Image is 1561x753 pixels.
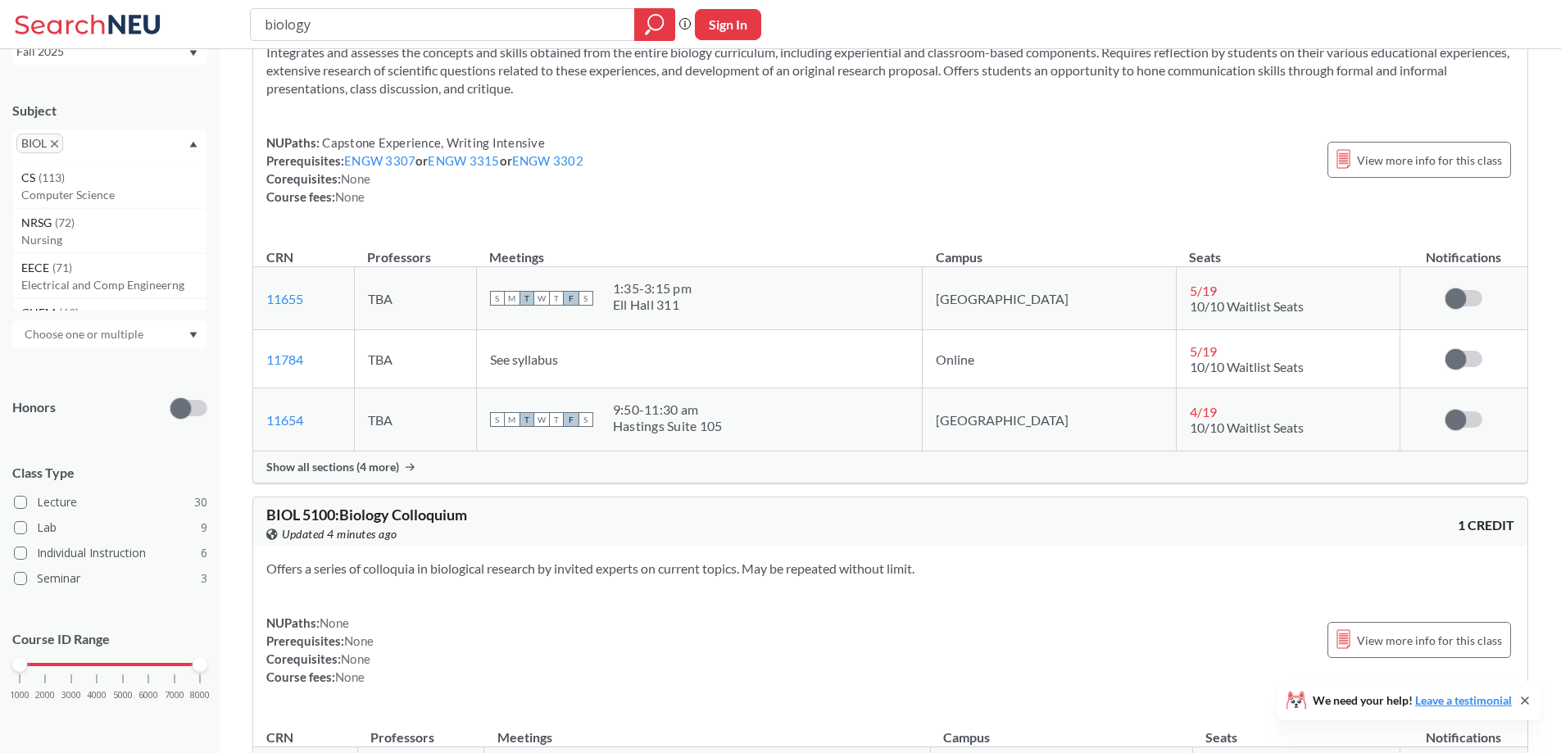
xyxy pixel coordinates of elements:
[613,418,723,434] div: Hastings Suite 105
[21,187,206,203] p: Computer Science
[564,291,579,306] span: F
[189,141,197,147] svg: Dropdown arrow
[189,332,197,338] svg: Dropdown arrow
[266,134,583,206] div: NUPaths: Prerequisites: or or Corequisites: Course fees:
[266,614,374,686] div: NUPaths: Prerequisites: Corequisites: Course fees:
[1192,712,1400,747] th: Seats
[12,464,207,482] span: Class Type
[282,525,397,543] span: Updated 4 minutes ago
[10,691,29,700] span: 1000
[253,451,1527,483] div: Show all sections (4 more)
[263,11,623,39] input: Class, professor, course number, "phrase"
[165,691,184,700] span: 7000
[695,9,761,40] button: Sign In
[1357,150,1502,170] span: View more info for this class
[21,277,206,293] p: Electrical and Comp Engineerng
[1190,343,1217,359] span: 5 / 19
[14,542,207,564] label: Individual Instruction
[52,261,72,274] span: ( 71 )
[14,568,207,589] label: Seminar
[14,492,207,513] label: Lecture
[930,712,1192,747] th: Campus
[1415,693,1512,707] a: Leave a testimonial
[341,171,370,186] span: None
[344,153,415,168] a: ENGW 3307
[266,728,293,746] div: CRN
[520,291,534,306] span: T
[266,43,1514,98] section: Integrates and assesses the concepts and skills obtained from the entire biology curriculum, incl...
[476,232,922,267] th: Meetings
[923,388,1177,451] td: [GEOGRAPHIC_DATA]
[320,135,545,150] span: Capstone Experience, Writing Intensive
[354,388,476,451] td: TBA
[39,170,65,184] span: ( 113 )
[14,517,207,538] label: Lab
[1400,712,1528,747] th: Notifications
[354,232,476,267] th: Professors
[505,291,520,306] span: M
[490,291,505,306] span: S
[266,248,293,266] div: CRN
[16,324,154,344] input: Choose one or multiple
[266,412,303,428] a: 11654
[520,412,534,427] span: T
[189,50,197,57] svg: Dropdown arrow
[335,189,365,204] span: None
[35,691,55,700] span: 2000
[341,651,370,666] span: None
[59,306,79,320] span: ( 69 )
[564,412,579,427] span: F
[21,169,39,187] span: CS
[1458,516,1514,534] span: 1 CREDIT
[21,259,52,277] span: EECE
[201,569,207,587] span: 3
[12,102,207,120] div: Subject
[484,712,930,747] th: Meetings
[190,691,210,700] span: 8000
[428,153,499,168] a: ENGW 3315
[1176,232,1400,267] th: Seats
[645,13,665,36] svg: magnifying glass
[12,129,207,163] div: BIOLX to remove pillDropdown arrowCS(113)Computer ScienceNRSG(72)NursingEECE(71)Electrical and Co...
[354,267,476,330] td: TBA
[534,291,549,306] span: W
[16,134,63,153] span: BIOLX to remove pill
[138,691,158,700] span: 6000
[266,560,1514,578] section: Offers a series of colloquia in biological research by invited experts on current topics. May be ...
[505,412,520,427] span: M
[534,412,549,427] span: W
[613,297,692,313] div: Ell Hall 311
[354,330,476,388] td: TBA
[634,8,675,41] div: magnifying glass
[1357,630,1502,651] span: View more info for this class
[266,352,303,367] a: 11784
[549,412,564,427] span: T
[1313,695,1512,706] span: We need your help!
[12,39,207,65] div: Fall 2025Dropdown arrow
[357,712,483,747] th: Professors
[16,43,188,61] div: Fall 2025
[613,401,723,418] div: 9:50 - 11:30 am
[320,615,349,630] span: None
[579,291,593,306] span: S
[61,691,81,700] span: 3000
[923,267,1177,330] td: [GEOGRAPHIC_DATA]
[12,320,207,348] div: Dropdown arrow
[923,232,1177,267] th: Campus
[490,412,505,427] span: S
[12,398,56,417] p: Honors
[490,352,558,367] span: See syllabus
[923,330,1177,388] td: Online
[21,214,55,232] span: NRSG
[266,506,467,524] span: BIOL 5100 : Biology Colloquium
[1190,359,1304,374] span: 10/10 Waitlist Seats
[21,304,59,322] span: CHEM
[266,460,399,474] span: Show all sections (4 more)
[21,232,206,248] p: Nursing
[12,630,207,649] p: Course ID Range
[55,215,75,229] span: ( 72 )
[613,280,692,297] div: 1:35 - 3:15 pm
[87,691,107,700] span: 4000
[1190,283,1217,298] span: 5 / 19
[266,291,303,306] a: 11655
